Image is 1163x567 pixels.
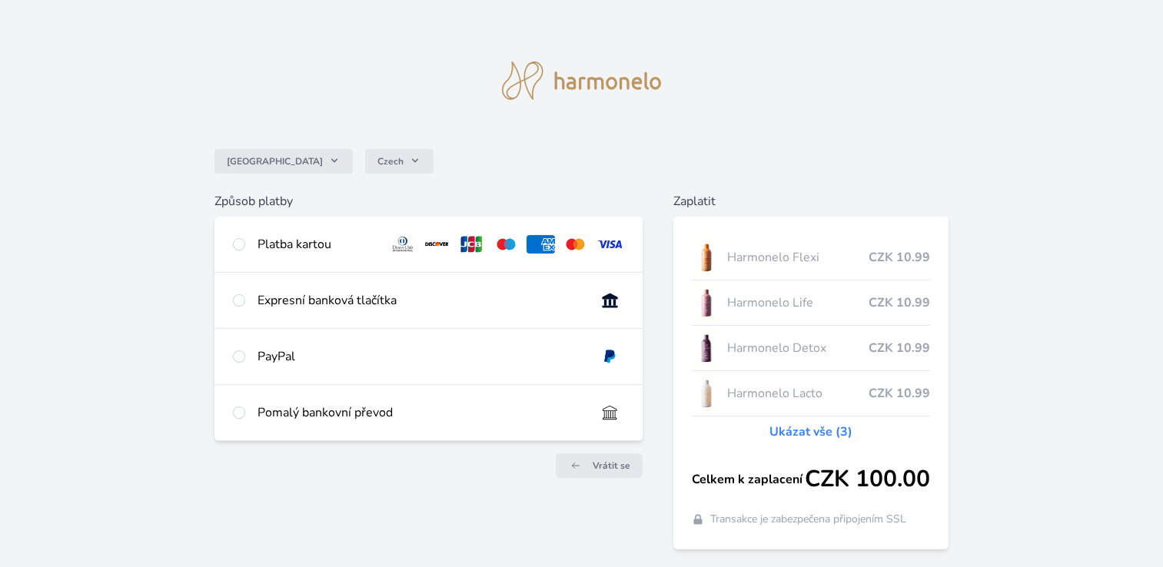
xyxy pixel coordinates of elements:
img: CLEAN_LIFE_se_stinem_x-lo.jpg [692,283,721,322]
h6: Zaplatit [673,192,949,211]
img: bankTransfer_IBAN.svg [596,403,624,422]
h6: Způsob platby [214,192,643,211]
img: paypal.svg [596,347,624,366]
span: [GEOGRAPHIC_DATA] [227,155,323,167]
img: CLEAN_FLEXI_se_stinem_x-hi_(1)-lo.jpg [692,238,721,277]
span: CZK 10.99 [869,339,930,357]
button: [GEOGRAPHIC_DATA] [214,149,353,174]
span: CZK 10.99 [869,384,930,403]
div: Expresní banková tlačítka [258,291,583,310]
span: Czech [377,155,404,167]
img: mc.svg [561,235,590,254]
span: CZK 10.99 [869,293,930,312]
img: jcb.svg [457,235,486,254]
span: CZK 10.99 [869,248,930,267]
img: diners.svg [389,235,417,254]
img: maestro.svg [492,235,520,254]
div: PayPal [258,347,583,366]
img: discover.svg [423,235,451,254]
span: Harmonelo Lacto [727,384,869,403]
span: Transakce je zabezpečena připojením SSL [710,512,906,527]
span: Harmonelo Flexi [727,248,869,267]
img: DETOX_se_stinem_x-lo.jpg [692,329,721,367]
a: Vrátit se [556,453,643,478]
div: Pomalý bankovní převod [258,403,583,422]
span: Vrátit se [593,459,630,472]
img: visa.svg [596,235,624,254]
img: CLEAN_LACTO_se_stinem_x-hi-lo.jpg [692,374,721,413]
span: Celkem k zaplacení [692,470,805,489]
img: logo.svg [502,61,662,100]
img: amex.svg [527,235,555,254]
img: onlineBanking_CZ.svg [596,291,624,310]
a: Ukázat vše (3) [769,423,852,441]
button: Czech [365,149,434,174]
span: Harmonelo Life [727,293,869,312]
div: Platba kartou [258,235,377,254]
span: CZK 100.00 [805,466,930,493]
span: Harmonelo Detox [727,339,869,357]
